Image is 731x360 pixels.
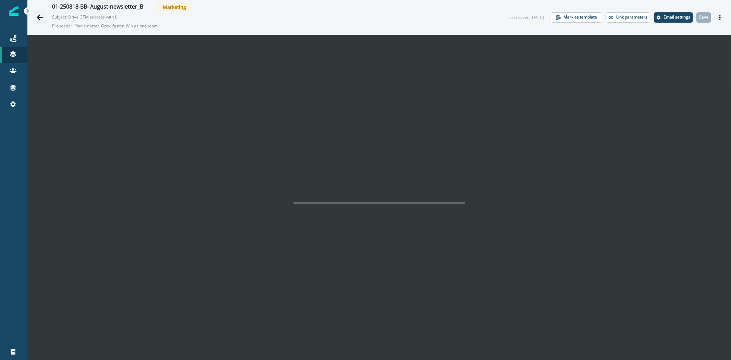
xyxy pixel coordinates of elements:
button: Actions [715,12,726,23]
button: Mark as template [551,12,602,23]
button: Settings [654,12,693,23]
p: Save [699,15,708,20]
p: Email settings [663,15,690,20]
p: Mark as template [563,15,597,20]
div: 01-250818-BB- August-newsletter_B [52,3,143,11]
div: Last saved [DATE] [509,14,544,21]
button: Link parameters [606,12,650,23]
img: Inflection [9,6,19,16]
p: Subject: Drive GTM success with fresh resources for team alignment [52,11,121,20]
button: Go back [33,11,47,24]
button: Save [696,12,711,23]
span: Marketing [157,3,192,11]
p: Link parameters [616,15,647,20]
p: Preheader: Plan smarter. Grow faster. Win as one team. [52,20,223,32]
